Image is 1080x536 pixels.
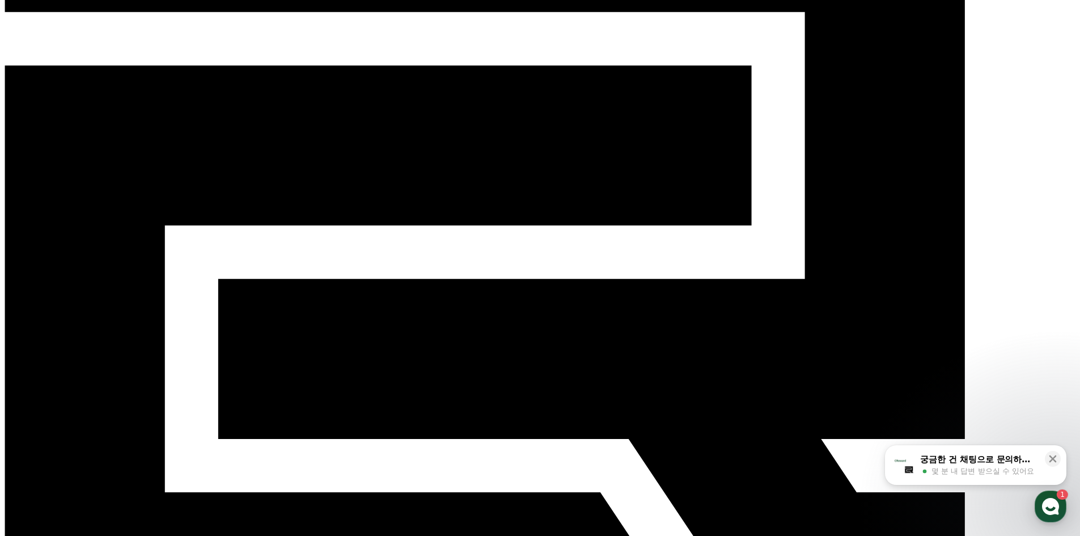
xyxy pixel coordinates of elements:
a: 1대화 [75,360,146,388]
span: 설정 [175,377,189,386]
a: 설정 [146,360,218,388]
span: 홈 [36,377,43,386]
span: 대화 [104,377,117,386]
a: 홈 [3,360,75,388]
span: 1 [115,359,119,368]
